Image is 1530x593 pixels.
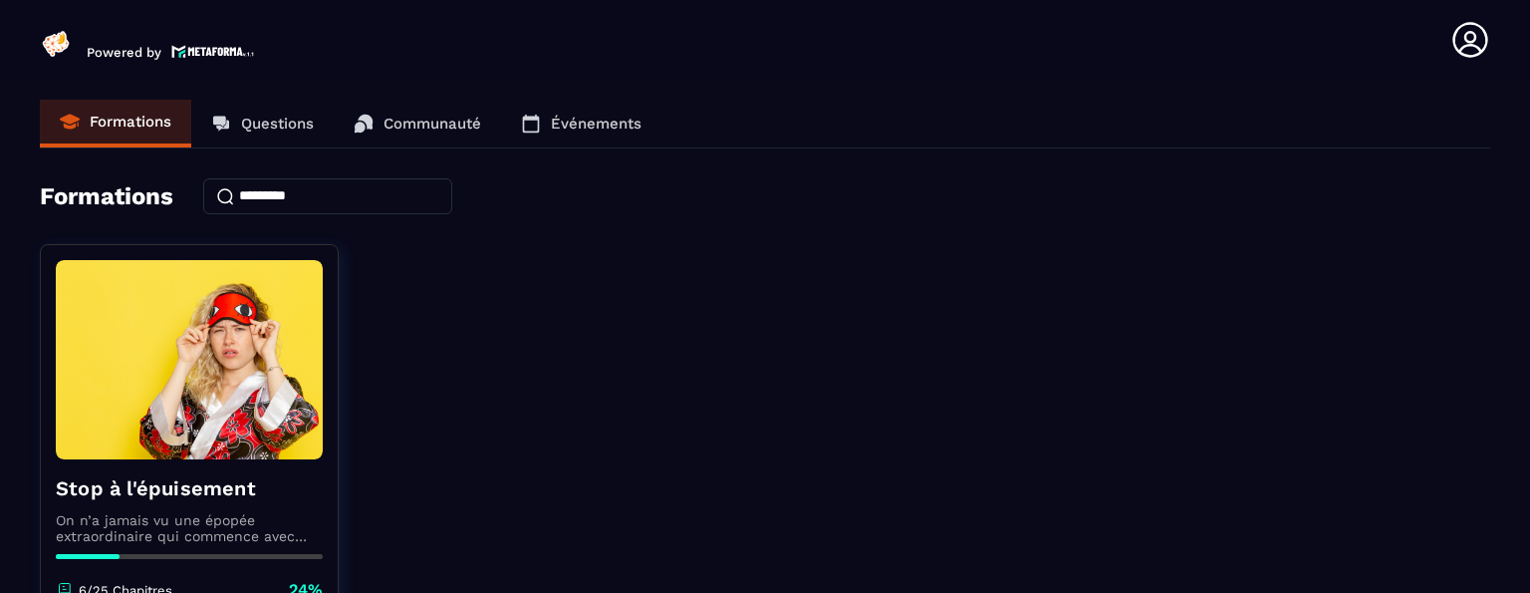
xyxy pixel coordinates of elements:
h4: Formations [40,182,173,210]
h4: Stop à l'épuisement [56,474,323,502]
img: logo-branding [40,28,72,60]
p: On n’a jamais vu une épopée extraordinaire qui commence avec une héroïne qui n’a pas le temps, l’... [56,512,323,544]
p: Événements [551,115,641,133]
a: Communauté [334,100,501,148]
a: Événements [501,100,661,148]
p: Communauté [383,115,481,133]
img: formation-background [56,260,323,459]
p: Formations [90,113,171,131]
p: Questions [241,115,314,133]
a: Formations [40,100,191,148]
p: Powered by [87,45,161,60]
img: logo [171,43,255,60]
a: Questions [191,100,334,148]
